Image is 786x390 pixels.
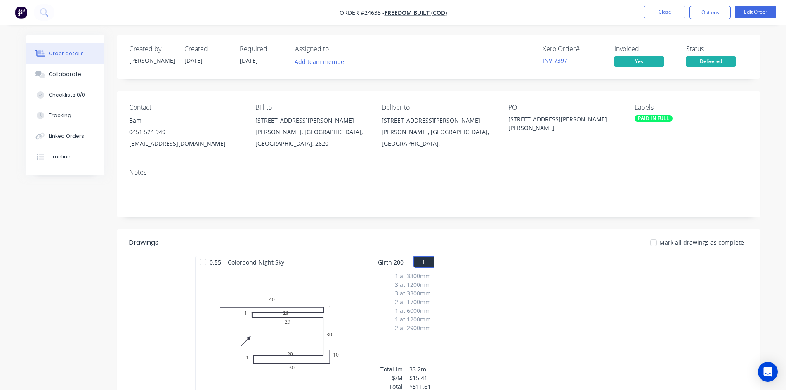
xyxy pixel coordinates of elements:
[255,104,368,111] div: Bill to
[382,115,495,126] div: [STREET_ADDRESS][PERSON_NAME]
[255,115,368,126] div: [STREET_ADDRESS][PERSON_NAME]
[380,365,403,373] div: Total lm
[290,56,351,67] button: Add team member
[49,50,84,57] div: Order details
[395,298,431,306] div: 2 at 1700mm
[49,91,85,99] div: Checklists 0/0
[129,126,242,138] div: 0451 524 949
[644,6,685,18] button: Close
[255,126,368,149] div: [PERSON_NAME], [GEOGRAPHIC_DATA], [GEOGRAPHIC_DATA], 2620
[129,115,242,149] div: Bam0451 524 949[EMAIL_ADDRESS][DOMAIN_NAME]
[395,272,431,280] div: 1 at 3300mm
[224,256,288,268] span: Colorbond Night Sky
[26,64,104,85] button: Collaborate
[378,256,404,268] span: Girth 200
[413,256,434,268] button: 1
[26,126,104,147] button: Linked Orders
[614,56,664,66] span: Yes
[635,115,673,122] div: PAID IN FULL
[26,85,104,105] button: Checklists 0/0
[255,115,368,149] div: [STREET_ADDRESS][PERSON_NAME][PERSON_NAME], [GEOGRAPHIC_DATA], [GEOGRAPHIC_DATA], 2620
[508,115,611,132] div: [STREET_ADDRESS][PERSON_NAME][PERSON_NAME]
[129,56,175,65] div: [PERSON_NAME]
[129,238,158,248] div: Drawings
[686,56,736,66] span: Delivered
[395,306,431,315] div: 1 at 6000mm
[49,71,81,78] div: Collaborate
[385,9,447,17] a: Freedom Built (COD)
[380,373,403,382] div: $/M
[686,56,736,69] button: Delivered
[49,132,84,140] div: Linked Orders
[382,126,495,149] div: [PERSON_NAME], [GEOGRAPHIC_DATA], [GEOGRAPHIC_DATA],
[240,45,285,53] div: Required
[295,56,351,67] button: Add team member
[129,104,242,111] div: Contact
[49,153,71,161] div: Timeline
[129,168,748,176] div: Notes
[409,365,431,373] div: 33.2m
[26,43,104,64] button: Order details
[49,112,71,119] div: Tracking
[635,104,748,111] div: Labels
[382,115,495,149] div: [STREET_ADDRESS][PERSON_NAME][PERSON_NAME], [GEOGRAPHIC_DATA], [GEOGRAPHIC_DATA],
[15,6,27,19] img: Factory
[382,104,495,111] div: Deliver to
[543,45,604,53] div: Xero Order #
[129,115,242,126] div: Bam
[689,6,731,19] button: Options
[659,238,744,247] span: Mark all drawings as complete
[614,45,676,53] div: Invoiced
[340,9,385,17] span: Order #24635 -
[543,57,567,64] a: INV-7397
[735,6,776,18] button: Edit Order
[184,45,230,53] div: Created
[129,45,175,53] div: Created by
[206,256,224,268] span: 0.55
[409,373,431,382] div: $15.41
[758,362,778,382] div: Open Intercom Messenger
[395,280,431,289] div: 3 at 1200mm
[395,315,431,324] div: 1 at 1200mm
[26,147,104,167] button: Timeline
[395,289,431,298] div: 3 at 3300mm
[240,57,258,64] span: [DATE]
[184,57,203,64] span: [DATE]
[129,138,242,149] div: [EMAIL_ADDRESS][DOMAIN_NAME]
[26,105,104,126] button: Tracking
[295,45,378,53] div: Assigned to
[395,324,431,332] div: 2 at 2900mm
[686,45,748,53] div: Status
[508,104,621,111] div: PO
